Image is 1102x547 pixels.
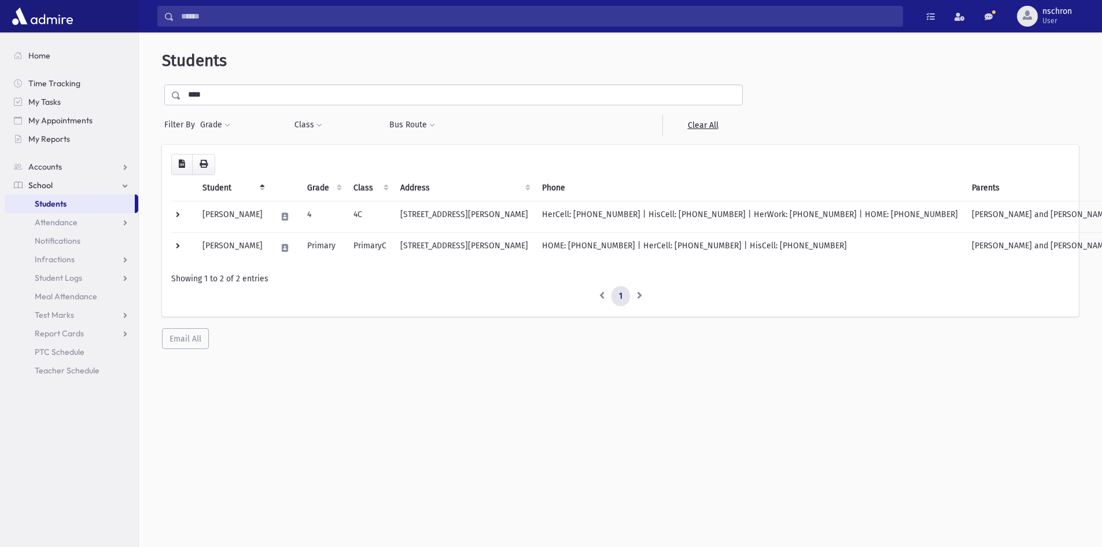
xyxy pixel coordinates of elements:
[28,97,61,107] span: My Tasks
[28,50,50,61] span: Home
[35,236,80,246] span: Notifications
[347,201,393,232] td: 4C
[611,286,630,307] a: 1
[35,328,84,339] span: Report Cards
[35,254,75,265] span: Infractions
[5,130,138,148] a: My Reports
[5,306,138,324] a: Test Marks
[300,232,347,263] td: Primary
[535,201,965,232] td: HerCell: [PHONE_NUMBER] | HisCell: [PHONE_NUMBER] | HerWork: [PHONE_NUMBER] | HOME: [PHONE_NUMBER]
[300,201,347,232] td: 4
[5,157,138,176] a: Accounts
[171,273,1070,285] div: Showing 1 to 2 of 2 entries
[535,232,965,263] td: HOME: [PHONE_NUMBER] | HerCell: [PHONE_NUMBER] | HisCell: [PHONE_NUMBER]
[1042,16,1072,25] span: User
[5,324,138,343] a: Report Cards
[5,111,138,130] a: My Appointments
[5,250,138,269] a: Infractions
[5,232,138,250] a: Notifications
[5,46,138,65] a: Home
[28,134,70,144] span: My Reports
[28,180,53,190] span: School
[393,232,535,263] td: [STREET_ADDRESS][PERSON_NAME]
[196,175,270,201] th: Student: activate to sort column descending
[9,5,76,28] img: AdmirePro
[5,74,138,93] a: Time Tracking
[5,194,135,213] a: Students
[347,232,393,263] td: PrimaryC
[5,93,138,111] a: My Tasks
[5,176,138,194] a: School
[5,287,138,306] a: Meal Attendance
[5,361,138,380] a: Teacher Schedule
[35,365,99,376] span: Teacher Schedule
[28,78,80,89] span: Time Tracking
[196,232,270,263] td: [PERSON_NAME]
[393,175,535,201] th: Address: activate to sort column ascending
[5,213,138,232] a: Attendance
[171,154,193,175] button: CSV
[300,175,347,201] th: Grade: activate to sort column ascending
[162,51,227,70] span: Students
[28,161,62,172] span: Accounts
[389,115,436,135] button: Bus Route
[1042,7,1072,16] span: nschron
[535,175,965,201] th: Phone
[164,119,200,131] span: Filter By
[35,347,84,357] span: PTC Schedule
[5,343,138,361] a: PTC Schedule
[294,115,323,135] button: Class
[200,115,231,135] button: Grade
[35,217,78,227] span: Attendance
[393,201,535,232] td: [STREET_ADDRESS][PERSON_NAME]
[35,199,67,209] span: Students
[347,175,393,201] th: Class: activate to sort column ascending
[5,269,138,287] a: Student Logs
[192,154,215,175] button: Print
[35,273,82,283] span: Student Logs
[662,115,743,135] a: Clear All
[35,310,74,320] span: Test Marks
[174,6,902,27] input: Search
[28,115,93,126] span: My Appointments
[35,291,97,302] span: Meal Attendance
[196,201,270,232] td: [PERSON_NAME]
[162,328,209,349] button: Email All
